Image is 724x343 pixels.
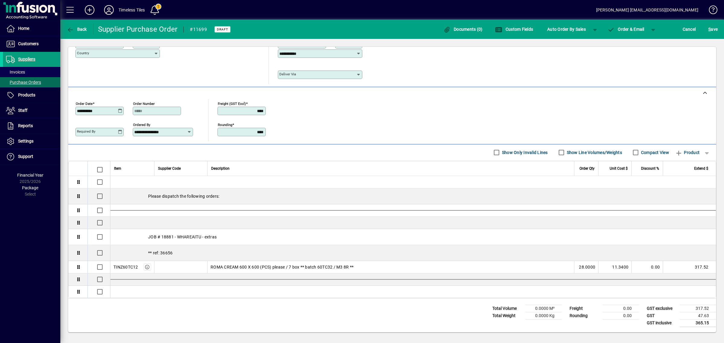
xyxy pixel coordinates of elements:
[489,305,526,312] td: Total Volume
[3,134,60,149] a: Settings
[98,24,178,34] div: Supplier Purchase Order
[704,1,716,21] a: Knowledge Base
[708,27,711,32] span: S
[114,165,121,172] span: Item
[489,312,526,319] td: Total Weight
[3,67,60,77] a: Invoices
[644,312,680,319] td: GST
[663,261,716,273] td: 317.52
[217,27,228,31] span: Draft
[644,305,680,312] td: GST exclusive
[567,305,603,312] td: Freight
[707,24,719,35] button: Save
[18,108,27,113] span: Staff
[80,5,99,15] button: Add
[279,72,296,76] mat-label: Deliver via
[683,24,696,34] span: Cancel
[631,261,663,273] td: 0.00
[22,185,38,190] span: Package
[495,27,533,32] span: Custom Fields
[544,24,589,35] button: Auto Order By Sales
[18,57,35,61] span: Suppliers
[644,319,680,327] td: GST inclusive
[641,165,659,172] span: Discount %
[526,312,562,319] td: 0.0000 Kg
[3,118,60,134] a: Reports
[574,261,598,273] td: 28.0000
[675,148,700,157] span: Product
[596,5,698,15] div: [PERSON_NAME] [EMAIL_ADDRESS][DOMAIN_NAME]
[99,5,119,15] button: Profile
[708,24,718,34] span: ave
[65,24,88,35] button: Back
[6,80,41,85] span: Purchase Orders
[3,77,60,87] a: Purchase Orders
[77,51,89,55] mat-label: Country
[67,27,87,32] span: Back
[113,264,138,270] div: TINZ60TC12
[3,103,60,118] a: Staff
[610,165,628,172] span: Unit Cost $
[3,88,60,103] a: Products
[501,149,548,156] label: Show Only Invalid Lines
[6,70,25,74] span: Invoices
[605,24,647,35] button: Order & Email
[18,139,33,143] span: Settings
[608,27,644,32] span: Order & Email
[18,26,29,31] span: Home
[77,129,95,134] mat-label: Required by
[680,319,716,327] td: 365.15
[526,305,562,312] td: 0.0000 M³
[110,245,716,261] div: ** ref: 36656
[694,165,708,172] span: Extend $
[18,41,39,46] span: Customers
[566,149,622,156] label: Show Line Volumes/Weights
[598,261,631,273] td: 11.3400
[211,165,230,172] span: Description
[3,149,60,164] a: Support
[547,24,586,34] span: Auto Order By Sales
[580,165,595,172] span: Order Qty
[76,101,93,105] mat-label: Order date
[3,21,60,36] a: Home
[119,5,145,15] div: Timeless Tiles
[18,123,33,128] span: Reports
[18,93,35,97] span: Products
[603,312,639,319] td: 0.00
[158,165,181,172] span: Supplier Code
[680,305,716,312] td: 317.52
[110,229,716,245] div: JOB # 18881 - WHAREAITU - extras
[211,264,354,270] span: ROMA CREAM 600 X 600 (PCS) please / 7 box ** batch 60TC32 / M3 8R **
[603,305,639,312] td: 0.00
[218,101,246,105] mat-label: Freight (GST excl)
[133,101,155,105] mat-label: Order number
[640,149,669,156] label: Compact View
[494,24,535,35] button: Custom Fields
[60,24,94,35] app-page-header-button: Back
[18,154,33,159] span: Support
[680,312,716,319] td: 47.63
[567,312,603,319] td: Rounding
[110,188,716,204] div: Please dispatch the following orders:
[218,122,232,127] mat-label: Rounding
[681,24,697,35] button: Cancel
[442,24,484,35] button: Documents (0)
[672,147,703,158] button: Product
[17,173,43,178] span: Financial Year
[443,27,483,32] span: Documents (0)
[3,36,60,52] a: Customers
[133,122,150,127] mat-label: Ordered by
[190,25,207,34] div: #11699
